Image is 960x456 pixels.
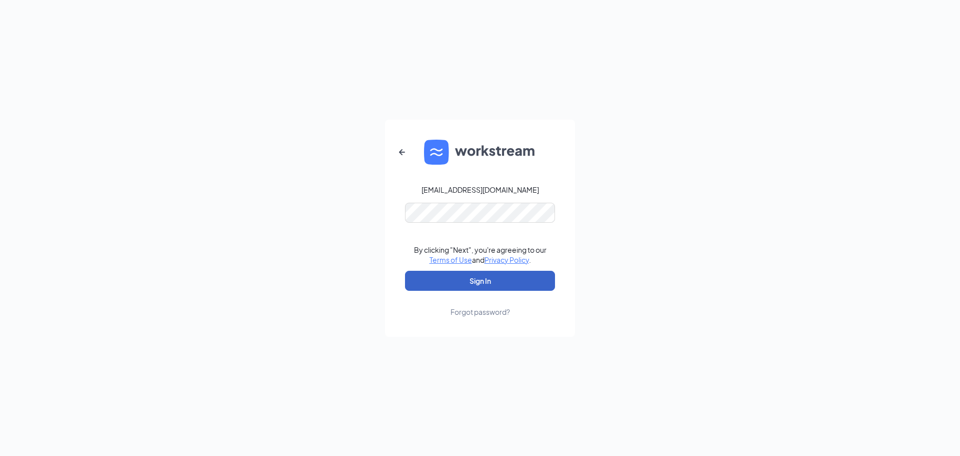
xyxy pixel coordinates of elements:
[484,255,529,264] a: Privacy Policy
[396,146,408,158] svg: ArrowLeftNew
[424,140,536,165] img: WS logo and Workstream text
[450,291,510,317] a: Forgot password?
[414,245,546,265] div: By clicking "Next", you're agreeing to our and .
[390,140,414,164] button: ArrowLeftNew
[450,307,510,317] div: Forgot password?
[405,271,555,291] button: Sign In
[429,255,472,264] a: Terms of Use
[421,185,539,195] div: [EMAIL_ADDRESS][DOMAIN_NAME]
